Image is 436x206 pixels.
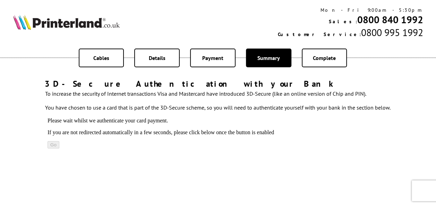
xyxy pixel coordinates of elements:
[3,17,344,24] p: If you are not redirected automatically in a few seconds, please click below once the button is e...
[3,6,344,12] p: Please wait whilst we authenticate your card payment.
[45,90,391,111] span: To increase the security of Internet transactions Visa and Mastercard have introduced 3D-Secure (...
[257,54,280,61] span: Summary
[328,18,357,25] span: Sales:
[277,31,361,37] span: Customer Service:
[277,7,423,13] div: Mon - Fri 9:00am - 5:30pm
[93,54,109,61] span: Cables
[149,54,165,61] span: Details
[357,13,423,26] a: 0800 840 1992
[361,26,423,39] span: 0800 995 1992
[3,29,15,36] input: Go
[202,54,223,61] span: Payment
[45,78,392,89] div: 3D-Secure Authentication with your Bank
[313,54,336,61] span: Complete
[13,15,120,29] img: Printerland Logo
